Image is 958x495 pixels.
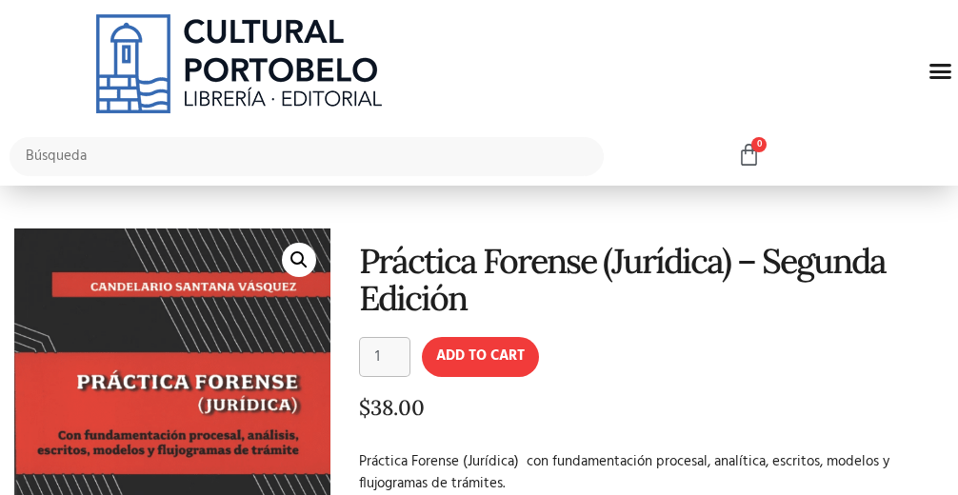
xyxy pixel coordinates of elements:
[422,337,539,377] button: Add to cart
[737,143,761,168] a: 0
[10,137,604,176] input: Búsqueda
[751,137,767,152] span: 0
[282,243,316,277] a: 🔍
[359,243,929,318] h1: Práctica Forense (Jurídica) – Segunda Edición
[359,337,410,377] input: Product quantity
[359,394,370,421] span: $
[922,53,958,89] div: Menu Toggle
[359,394,425,421] bdi: 38.00
[359,451,929,494] p: Práctica Forense (Jurídica) con fundamentación procesal, analítica, escritos, modelos y flujogram...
